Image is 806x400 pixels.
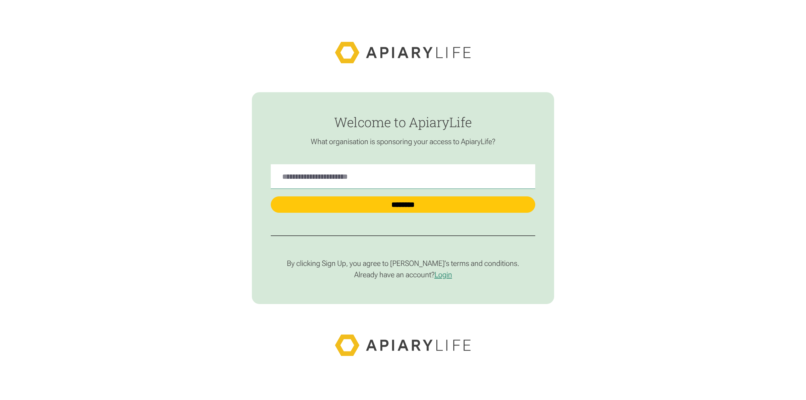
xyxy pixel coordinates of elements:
p: Already have an account? [271,270,535,279]
p: What organisation is sponsoring your access to ApiaryLife? [271,137,535,146]
form: find-employer [252,92,554,304]
h1: Welcome to ApiaryLife [271,115,535,129]
a: Login [434,270,452,279]
p: By clicking Sign Up, you agree to [PERSON_NAME]’s terms and conditions. [271,259,535,268]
